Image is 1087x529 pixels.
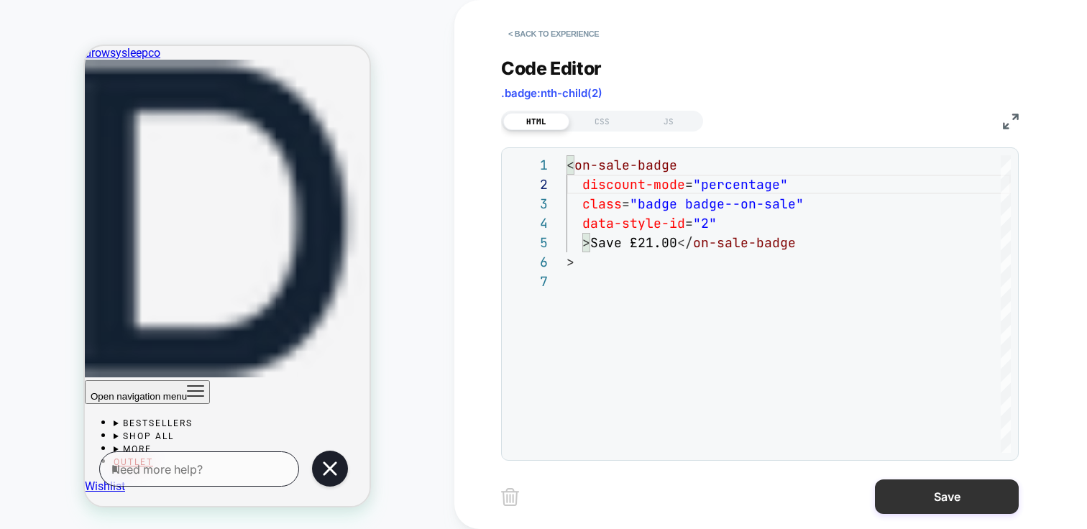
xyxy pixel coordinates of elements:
[509,155,548,175] div: 1
[501,86,602,100] span: .badge:nth-child(2)
[509,213,548,233] div: 4
[582,176,685,193] span: discount-mode
[509,272,548,291] div: 7
[693,176,788,193] span: "percentage"
[582,234,590,251] span: >
[567,157,574,173] span: <
[630,195,804,212] span: "badge badge--on-sale"
[29,398,285,408] summary: MORE
[875,479,1019,514] button: Save
[685,176,693,193] span: =
[693,215,717,231] span: "2"
[509,175,548,194] div: 2
[509,252,548,272] div: 6
[6,345,102,356] span: Open navigation menu
[567,254,574,270] span: >
[685,215,693,231] span: =
[29,372,285,382] summary: BESTSELLERS
[509,194,548,213] div: 3
[590,234,677,251] span: Save £21.00
[29,385,285,395] summary: SHOP ALL
[501,57,602,79] span: Code Editor
[574,157,677,173] span: on-sale-badge
[501,488,519,506] img: delete
[501,22,606,45] button: < Back to experience
[622,195,630,212] span: =
[1003,114,1019,129] img: fullscreen
[677,234,693,251] span: </
[503,113,569,130] div: HTML
[14,400,270,446] iframe: Gorgias Floating Chat
[693,234,796,251] span: on-sale-badge
[582,195,622,212] span: class
[569,113,636,130] div: CSS
[509,233,548,252] div: 5
[636,113,702,130] div: JS
[582,215,685,231] span: data-style-id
